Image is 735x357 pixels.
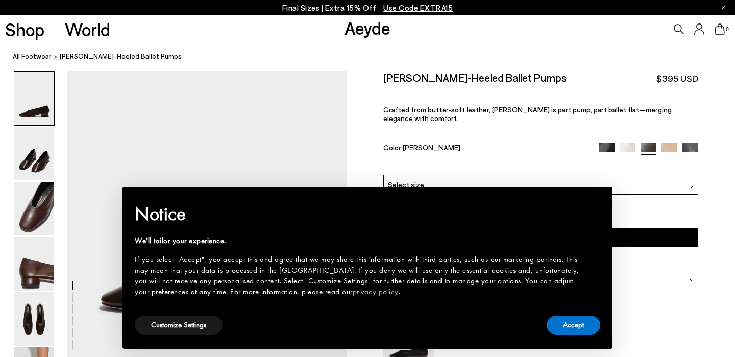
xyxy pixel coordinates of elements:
[13,43,735,71] nav: breadcrumb
[345,17,390,38] a: Aeyde
[725,27,730,32] span: 0
[14,237,54,291] img: Delia Low-Heeled Ballet Pumps - Image 4
[383,3,453,12] span: Navigate to /collections/ss25-final-sizes
[383,71,567,84] h2: [PERSON_NAME]-Heeled Ballet Pumps
[383,143,589,155] div: Color:
[353,287,399,297] a: privacy policy
[584,190,608,215] button: Close this notice
[593,194,600,210] span: ×
[14,127,54,180] img: Delia Low-Heeled Ballet Pumps - Image 2
[656,72,698,85] span: $395 USD
[547,316,600,335] button: Accept
[135,316,223,335] button: Customize Settings
[715,23,725,35] a: 0
[135,201,584,227] h2: Notice
[135,235,584,246] div: We'll tailor your experience.
[14,292,54,346] img: Delia Low-Heeled Ballet Pumps - Image 5
[14,182,54,235] img: Delia Low-Heeled Ballet Pumps - Image 3
[689,184,694,189] img: svg%3E
[383,105,672,123] span: Crafted from butter-soft leather, [PERSON_NAME] is part pump, part ballet flat—merging elegance w...
[65,20,110,38] a: World
[282,2,453,14] p: Final Sizes | Extra 15% Off
[688,278,693,283] img: svg%3E
[60,51,182,62] span: [PERSON_NAME]-Heeled Ballet Pumps
[13,51,52,62] a: All Footwear
[5,20,44,38] a: Shop
[14,72,54,125] img: Delia Low-Heeled Ballet Pumps - Image 1
[403,143,460,152] span: [PERSON_NAME]
[135,254,584,297] div: If you select "Accept", you accept this and agree that we may share this information with third p...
